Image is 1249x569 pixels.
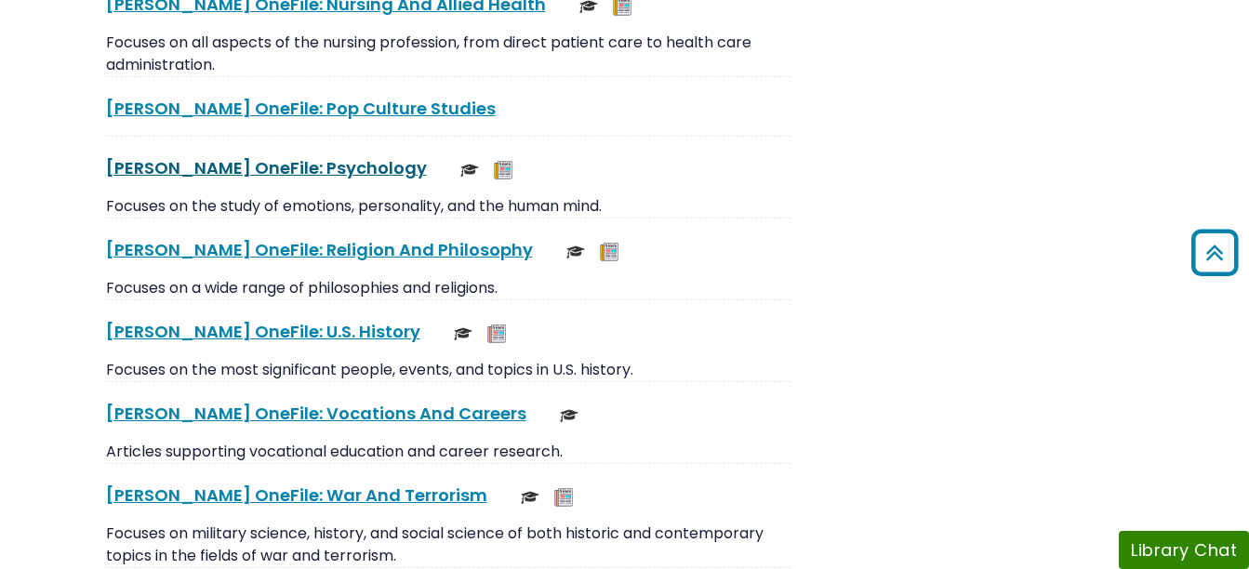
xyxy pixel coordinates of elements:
[106,359,791,381] p: Focuses on the most significant people, events, and topics in U.S. history.
[600,243,618,261] img: Newspapers
[554,488,573,507] img: Newspapers
[454,324,472,343] img: Scholarly or Peer Reviewed
[494,161,512,179] img: Newspapers
[106,156,427,179] a: [PERSON_NAME] OneFile: Psychology
[106,195,791,218] p: Focuses on the study of emotions, personality, and the human mind.
[106,441,791,463] p: Articles supporting vocational education and career research.
[106,97,496,120] a: [PERSON_NAME] OneFile: Pop Culture Studies
[566,243,585,261] img: Scholarly or Peer Reviewed
[106,402,526,425] a: [PERSON_NAME] OneFile: Vocations And Careers
[460,161,479,179] img: Scholarly or Peer Reviewed
[106,523,791,567] p: Focuses on military science, history, and social science of both historic and contemporary topics...
[487,324,506,343] img: Newspapers
[106,320,420,343] a: [PERSON_NAME] OneFile: U.S. History
[521,488,539,507] img: Scholarly or Peer Reviewed
[1185,238,1244,269] a: Back to Top
[1119,531,1249,569] button: Library Chat
[106,277,791,299] p: Focuses on a wide range of philosophies and religions.
[106,32,791,76] p: Focuses on all aspects of the nursing profession, from direct patient care to health care adminis...
[106,483,487,507] a: [PERSON_NAME] OneFile: War And Terrorism
[106,238,533,261] a: [PERSON_NAME] OneFile: Religion And Philosophy
[560,406,578,425] img: Scholarly or Peer Reviewed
